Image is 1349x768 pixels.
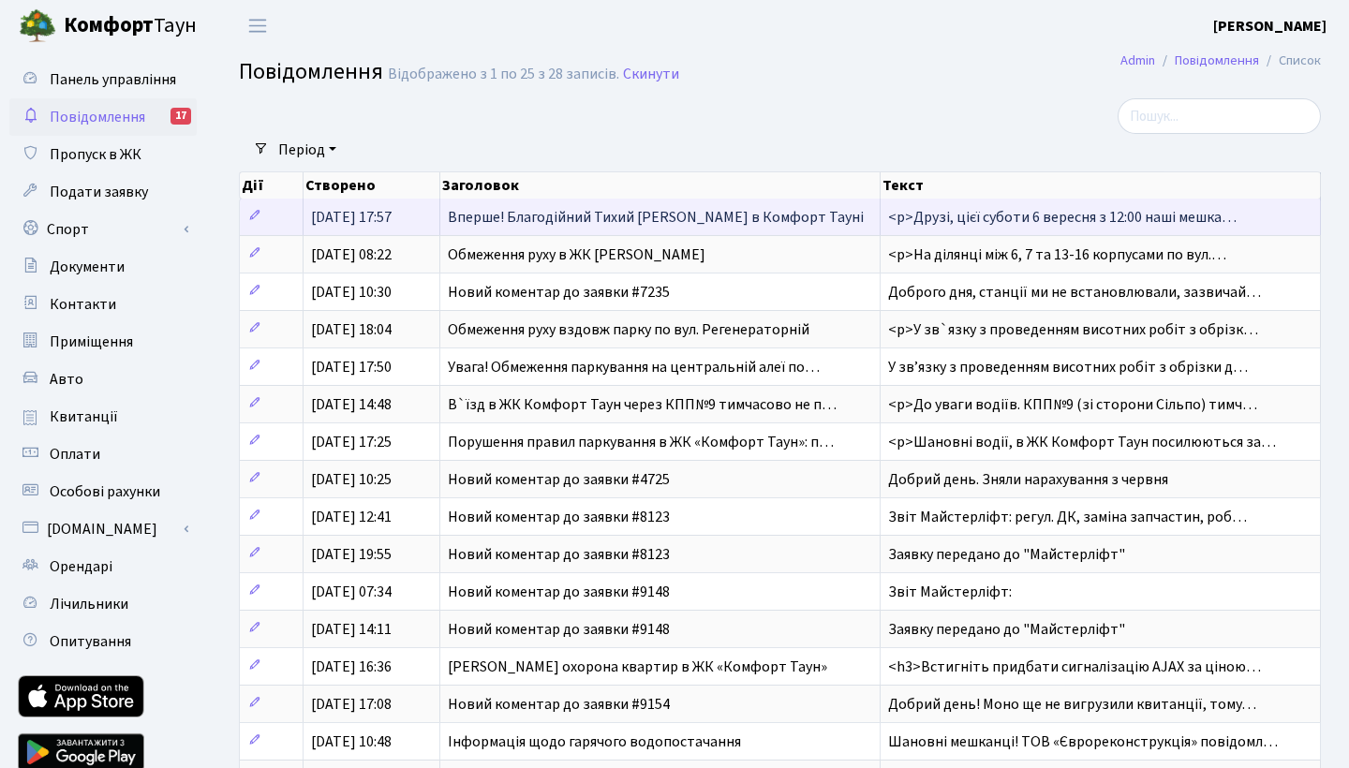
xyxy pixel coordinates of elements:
[9,510,197,548] a: [DOMAIN_NAME]
[448,207,864,228] span: Вперше! Благодійний Тихий [PERSON_NAME] в Комфорт Тауні
[9,398,197,436] a: Квитанції
[888,207,1237,228] span: <p>Друзі, цієї суботи 6 вересня з 12:00 наші мешка…
[623,66,679,83] a: Скинути
[888,357,1248,377] span: У звʼязку з проведенням висотних робіт з обрізки д…
[50,69,176,90] span: Панель управління
[311,657,392,677] span: [DATE] 16:36
[311,544,392,565] span: [DATE] 19:55
[170,108,191,125] div: 17
[448,432,834,452] span: Порушення правил паркування в ЖК «Комфорт Таун»: п…
[311,469,392,490] span: [DATE] 10:25
[50,332,133,352] span: Приміщення
[448,357,820,377] span: Увага! Обмеження паркування на центральній алеї по…
[448,544,670,565] span: Новий коментар до заявки #8123
[9,136,197,173] a: Пропуск в ЖК
[1259,51,1321,71] li: Список
[888,694,1256,715] span: Добрий день! Моно ще не вигрузили квитанції, тому…
[448,582,670,602] span: Новий коментар до заявки #9148
[9,623,197,660] a: Опитування
[1092,41,1349,81] nav: breadcrumb
[311,357,392,377] span: [DATE] 17:50
[448,469,670,490] span: Новий коментар до заявки #4725
[440,172,882,199] th: Заголовок
[888,244,1226,265] span: <p>На ділянці між 6, 7 та 13-16 корпусами по вул.…
[64,10,197,42] span: Таун
[1118,98,1321,134] input: Пошук...
[9,436,197,473] a: Оплати
[9,361,197,398] a: Авто
[888,507,1247,527] span: Звіт Майстерліфт: регул. ДК, заміна запчастин, роб…
[304,172,440,199] th: Створено
[888,657,1261,677] span: <h3>Встигніть придбати сигналізацію AJAX за ціною…
[64,10,154,40] b: Комфорт
[448,244,705,265] span: Обмеження руху в ЖК [PERSON_NAME]
[448,731,741,752] span: Інформація щодо гарячого водопостачання
[311,319,392,340] span: [DATE] 18:04
[50,481,160,502] span: Особові рахунки
[311,207,392,228] span: [DATE] 17:57
[311,731,392,752] span: [DATE] 10:48
[50,369,83,390] span: Авто
[448,507,670,527] span: Новий коментар до заявки #8123
[888,544,1125,565] span: Заявку передано до "Майстерліфт"
[50,594,128,614] span: Лічильники
[888,394,1257,415] span: <p>До уваги водіїв. КПП№9 (зі сторони Сільпо) тимч…
[9,248,197,286] a: Документи
[9,548,197,585] a: Орендарі
[311,244,392,265] span: [DATE] 08:22
[9,173,197,211] a: Подати заявку
[888,319,1258,340] span: <p>У зв`язку з проведенням висотних робіт з обрізк…
[888,619,1125,640] span: Заявку передано до "Майстерліфт"
[888,469,1168,490] span: Добрий день. Зняли нарахування з червня
[50,182,148,202] span: Подати заявку
[388,66,619,83] div: Відображено з 1 по 25 з 28 записів.
[888,282,1261,303] span: Доброго дня, станції ми не встановлювали, зазвичай…
[50,556,112,577] span: Орендарі
[1213,15,1327,37] a: [PERSON_NAME]
[50,107,145,127] span: Повідомлення
[9,98,197,136] a: Повідомлення17
[448,282,670,303] span: Новий коментар до заявки #7235
[311,282,392,303] span: [DATE] 10:30
[9,286,197,323] a: Контакти
[234,10,281,41] button: Переключити навігацію
[19,7,56,45] img: logo.png
[9,61,197,98] a: Панель управління
[881,172,1321,199] th: Текст
[50,631,131,652] span: Опитування
[50,144,141,165] span: Пропуск в ЖК
[888,582,1012,602] span: Звіт Майстерліфт:
[311,394,392,415] span: [DATE] 14:48
[311,507,392,527] span: [DATE] 12:41
[239,55,383,88] span: Повідомлення
[50,406,118,427] span: Квитанції
[1120,51,1155,70] a: Admin
[9,585,197,623] a: Лічильники
[1175,51,1259,70] a: Повідомлення
[240,172,304,199] th: Дії
[1213,16,1327,37] b: [PERSON_NAME]
[448,319,809,340] span: Обмеження руху вздовж парку по вул. Регенераторній
[311,694,392,715] span: [DATE] 17:08
[311,432,392,452] span: [DATE] 17:25
[448,657,827,677] span: [PERSON_NAME] охорона квартир в ЖК «Комфорт Таун»
[311,582,392,602] span: [DATE] 07:34
[50,444,100,465] span: Оплати
[448,619,670,640] span: Новий коментар до заявки #9148
[448,694,670,715] span: Новий коментар до заявки #9154
[888,432,1276,452] span: <p>Шановні водії, в ЖК Комфорт Таун посилюються за…
[50,294,116,315] span: Контакти
[448,394,837,415] span: В`їзд в ЖК Комфорт Таун через КПП№9 тимчасово не п…
[271,134,344,166] a: Період
[50,257,125,277] span: Документи
[9,211,197,248] a: Спорт
[9,323,197,361] a: Приміщення
[311,619,392,640] span: [DATE] 14:11
[888,731,1278,752] span: Шановні мешканці! ТОВ «Єврореконструкція» повідомл…
[9,473,197,510] a: Особові рахунки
